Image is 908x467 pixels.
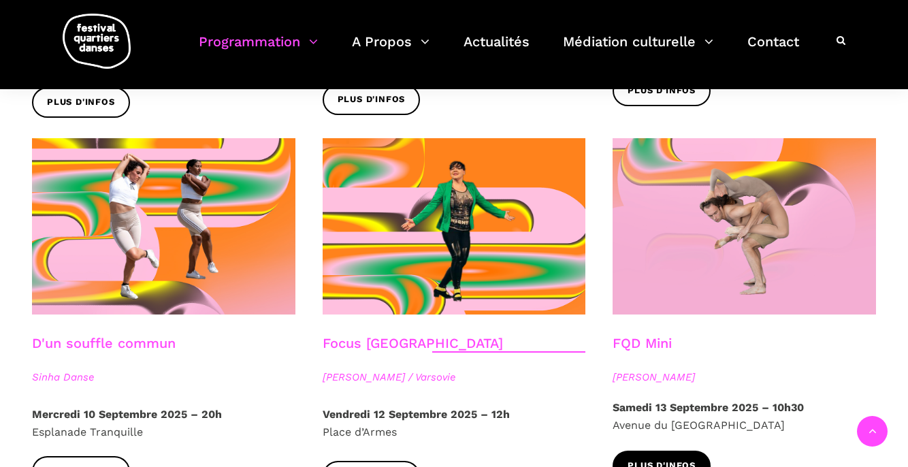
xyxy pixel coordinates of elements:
a: Plus d'infos [323,84,421,115]
span: Avenue du [GEOGRAPHIC_DATA] [613,419,785,432]
span: Plus d'infos [338,93,406,107]
a: Plus d'infos [613,76,711,106]
a: A Propos [352,30,429,70]
a: Plus d'infos [32,87,130,118]
span: Plus d'infos [628,84,696,98]
a: FQD Mini [613,335,672,351]
strong: Mercredi 10 Septembre 2025 – 20h [32,408,222,421]
span: [PERSON_NAME] / Varsovie [323,369,586,385]
a: Focus [GEOGRAPHIC_DATA] [323,335,503,351]
strong: Vendredi 12 Septembre 2025 – 12h [323,408,510,421]
span: Esplanade Tranquille [32,425,143,438]
span: Sinha Danse [32,369,295,385]
span: [PERSON_NAME] [613,369,876,385]
img: logo-fqd-med [63,14,131,69]
p: Place d’Armes [323,406,586,440]
a: D'un souffle commun [32,335,176,351]
a: Médiation culturelle [563,30,713,70]
a: Programmation [199,30,318,70]
a: Contact [747,30,799,70]
strong: Samedi 13 Septembre 2025 – 10h30 [613,401,804,414]
a: Actualités [464,30,530,70]
span: Plus d'infos [47,95,115,110]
